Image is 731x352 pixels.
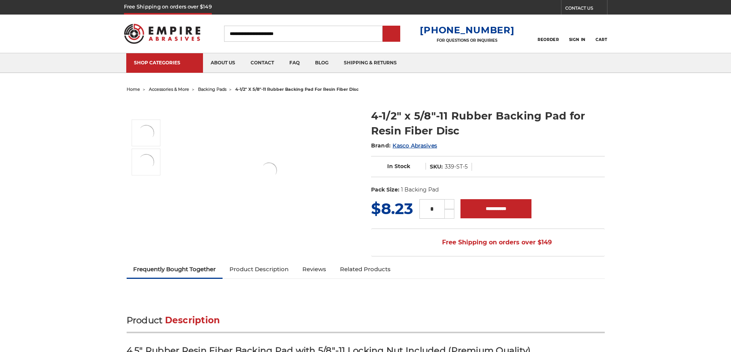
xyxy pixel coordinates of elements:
a: Reviews [295,261,333,278]
a: accessories & more [149,87,189,92]
h1: 4-1/2" x 5/8"-11 Rubber Backing Pad for Resin Fiber Disc [371,108,605,138]
dt: Pack Size: [371,186,399,194]
a: Related Products [333,261,398,278]
img: 4-1/2" Resin Fiber Disc Backing Pad Flexible Rubber [259,161,279,180]
span: Reorder [538,37,559,42]
a: Product Description [223,261,295,278]
a: about us [203,53,243,73]
span: $8.23 [371,199,413,218]
dt: SKU: [430,163,443,171]
span: Cart [596,37,607,42]
a: shipping & returns [336,53,404,73]
a: Cart [596,25,607,42]
div: SHOP CATEGORIES [134,60,195,65]
p: FOR QUESTIONS OR INQUIRIES [420,38,514,43]
dd: 1 Backing Pad [401,186,439,194]
input: Submit [384,26,399,42]
a: CONTACT US [565,4,607,15]
a: blog [307,53,336,73]
a: backing pads [198,87,226,92]
a: Reorder [538,25,559,42]
span: Free Shipping on orders over $149 [424,235,552,250]
span: 4-1/2" x 5/8"-11 rubber backing pad for resin fiber disc [235,87,359,92]
span: Sign In [569,37,586,42]
a: Frequently Bought Together [127,261,223,278]
a: SHOP CATEGORIES [126,53,203,73]
span: Product [127,315,163,326]
a: contact [243,53,282,73]
img: 4.5 Inch Rubber Resin Fibre Disc Back Pad [137,152,156,172]
span: Description [165,315,220,326]
img: 4-1/2" Resin Fiber Disc Backing Pad Flexible Rubber [137,123,156,142]
img: Empire Abrasives [124,19,201,49]
dd: 339-ST-5 [445,163,468,171]
a: home [127,87,140,92]
a: faq [282,53,307,73]
a: [PHONE_NUMBER] [420,25,514,36]
a: Kasco Abrasives [393,142,437,149]
span: Brand: [371,142,391,149]
span: In Stock [387,163,410,170]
